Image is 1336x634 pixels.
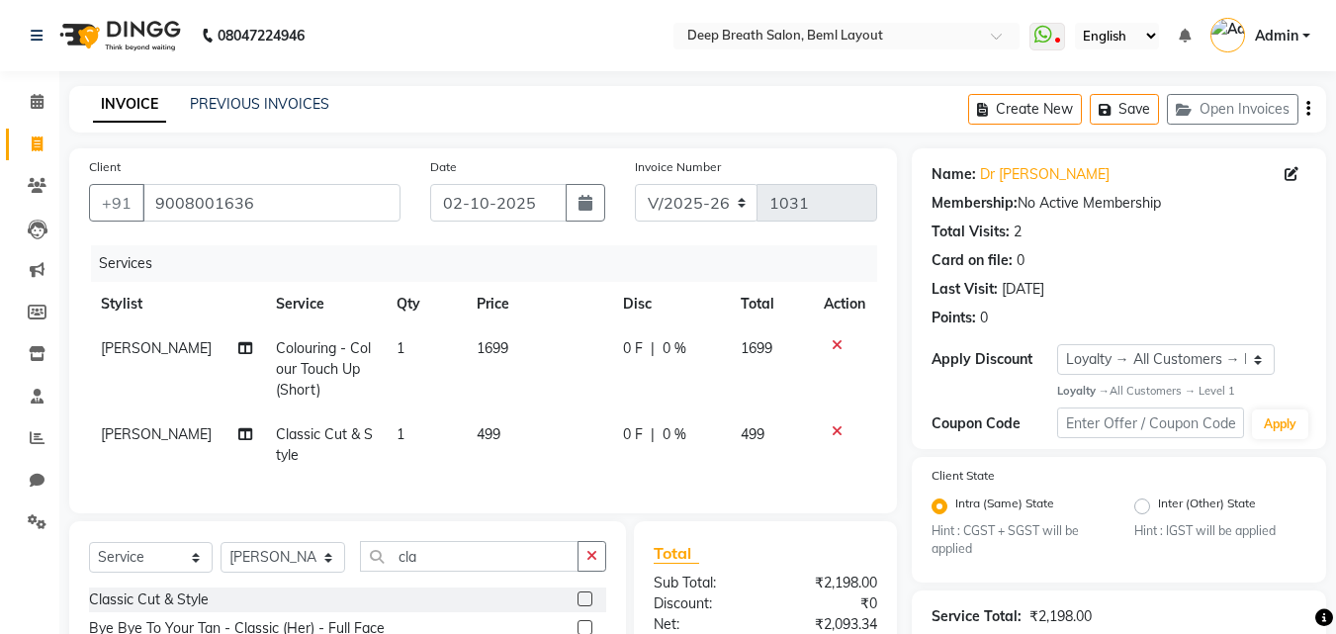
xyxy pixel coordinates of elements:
label: Inter (Other) State [1158,495,1256,518]
th: Qty [385,282,465,326]
button: Apply [1252,409,1308,439]
span: [PERSON_NAME] [101,425,212,443]
div: Service Total: [932,606,1022,627]
span: Colouring - Colour Touch Up (Short) [276,339,371,399]
th: Total [729,282,813,326]
span: | [651,424,655,445]
strong: Loyalty → [1057,384,1110,398]
b: 08047224946 [218,8,305,63]
span: 499 [477,425,500,443]
div: [DATE] [1002,279,1044,300]
small: Hint : IGST will be applied [1134,522,1306,540]
span: 1 [397,425,404,443]
div: Points: [932,308,976,328]
img: logo [50,8,186,63]
span: Classic Cut & Style [276,425,373,464]
div: Coupon Code [932,413,1056,434]
label: Client State [932,467,995,485]
div: ₹0 [765,593,892,614]
div: Membership: [932,193,1018,214]
div: Total Visits: [932,222,1010,242]
label: Date [430,158,457,176]
div: 2 [1014,222,1022,242]
label: Invoice Number [635,158,721,176]
th: Service [264,282,385,326]
small: Hint : CGST + SGST will be applied [932,522,1104,559]
a: Dr [PERSON_NAME] [980,164,1110,185]
span: 499 [741,425,764,443]
div: Apply Discount [932,349,1056,370]
div: Name: [932,164,976,185]
button: Create New [968,94,1082,125]
th: Action [812,282,877,326]
img: Admin [1210,18,1245,52]
span: 0 F [623,424,643,445]
a: PREVIOUS INVOICES [190,95,329,113]
th: Price [465,282,611,326]
div: Services [91,245,892,282]
span: 0 % [663,338,686,359]
div: 0 [980,308,988,328]
div: ₹2,198.00 [765,573,892,593]
div: Classic Cut & Style [89,589,209,610]
span: Total [654,543,699,564]
label: Client [89,158,121,176]
span: [PERSON_NAME] [101,339,212,357]
label: Intra (Same) State [955,495,1054,518]
input: Enter Offer / Coupon Code [1057,408,1244,438]
input: Search or Scan [360,541,579,572]
span: 1699 [741,339,772,357]
span: 0 F [623,338,643,359]
span: | [651,338,655,359]
div: No Active Membership [932,193,1306,214]
button: Save [1090,94,1159,125]
div: Card on file: [932,250,1013,271]
div: ₹2,198.00 [1029,606,1092,627]
div: 0 [1017,250,1024,271]
th: Disc [611,282,729,326]
div: All Customers → Level 1 [1057,383,1306,400]
div: Last Visit: [932,279,998,300]
input: Search by Name/Mobile/Email/Code [142,184,401,222]
a: INVOICE [93,87,166,123]
th: Stylist [89,282,264,326]
div: Discount: [639,593,765,614]
span: 1699 [477,339,508,357]
button: Open Invoices [1167,94,1298,125]
span: Admin [1255,26,1298,46]
span: 0 % [663,424,686,445]
span: 1 [397,339,404,357]
button: +91 [89,184,144,222]
div: Sub Total: [639,573,765,593]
